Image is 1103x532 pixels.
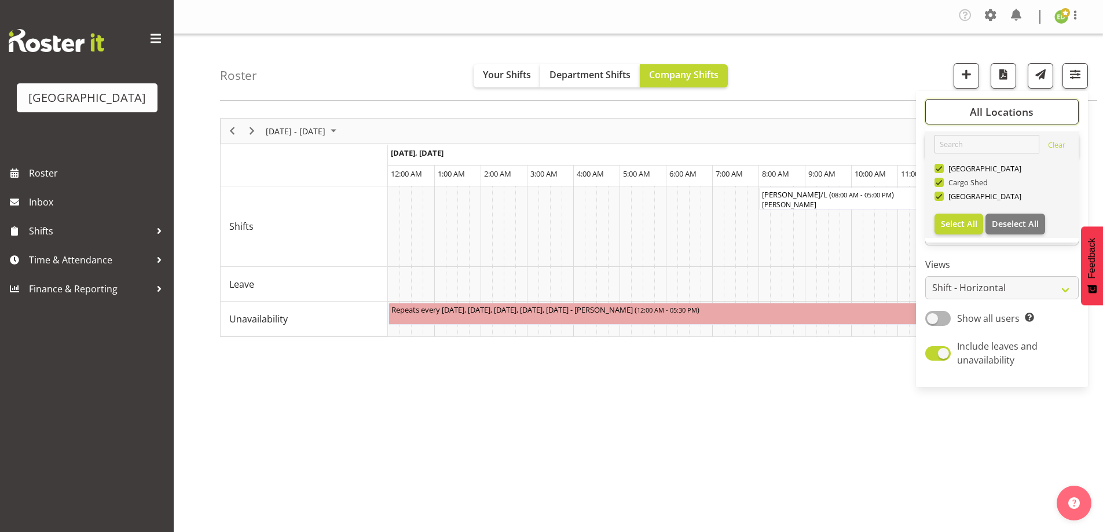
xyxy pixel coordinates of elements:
[901,168,932,179] span: 11:00 AM
[1068,497,1080,509] img: help-xxl-2.png
[549,68,631,81] span: Department Shifts
[925,258,1079,271] label: Views
[483,68,531,81] span: Your Shifts
[637,305,697,314] span: 12:00 AM - 05:30 PM
[577,168,604,179] span: 4:00 AM
[1087,238,1097,278] span: Feedback
[29,222,151,240] span: Shifts
[29,251,151,269] span: Time & Attendance
[264,124,342,138] button: September 01 - 07, 2025
[640,64,728,87] button: Company Shifts
[265,124,327,138] span: [DATE] - [DATE]
[474,64,540,87] button: Your Shifts
[28,89,146,107] div: [GEOGRAPHIC_DATA]
[530,168,558,179] span: 3:00 AM
[991,63,1016,89] button: Download a PDF of the roster according to the set date range.
[855,168,886,179] span: 10:00 AM
[229,277,254,291] span: Leave
[242,119,262,143] div: Next
[244,124,260,138] button: Next
[925,99,1079,124] button: All Locations
[935,214,984,234] button: Select All
[229,312,288,326] span: Unavailability
[935,135,1039,153] input: Search
[1081,226,1103,305] button: Feedback - Show survey
[221,267,388,302] td: Leave resource
[970,105,1034,119] span: All Locations
[220,118,1057,337] div: Timeline Week of September 5, 2025
[957,312,1020,325] span: Show all users
[29,193,168,211] span: Inbox
[944,178,988,187] span: Cargo Shed
[649,68,719,81] span: Company Shifts
[716,168,743,179] span: 7:00 AM
[623,168,650,179] span: 5:00 AM
[9,29,104,52] img: Rosterit website logo
[669,168,697,179] span: 6:00 AM
[29,164,168,182] span: Roster
[957,340,1038,366] span: Include leaves and unavailability
[229,219,254,233] span: Shifts
[1062,63,1088,89] button: Filter Shifts
[220,69,257,82] h4: Roster
[222,119,242,143] div: Previous
[484,168,511,179] span: 2:00 AM
[1028,63,1053,89] button: Send a list of all shifts for the selected filtered period to all rostered employees.
[29,280,151,298] span: Finance & Reporting
[540,64,640,87] button: Department Shifts
[808,168,836,179] span: 9:00 AM
[391,148,444,158] span: [DATE], [DATE]
[941,218,977,229] span: Select All
[831,190,892,199] span: 08:00 AM - 05:00 PM
[762,168,789,179] span: 8:00 AM
[944,192,1022,201] span: [GEOGRAPHIC_DATA]
[221,186,388,267] td: Shifts resource
[225,124,240,138] button: Previous
[221,302,388,336] td: Unavailability resource
[1048,140,1065,153] a: Clear
[944,164,1022,173] span: [GEOGRAPHIC_DATA]
[954,63,979,89] button: Add a new shift
[992,218,1039,229] span: Deselect All
[391,168,422,179] span: 12:00 AM
[985,214,1045,234] button: Deselect All
[1054,10,1068,24] img: emma-dowman11789.jpg
[438,168,465,179] span: 1:00 AM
